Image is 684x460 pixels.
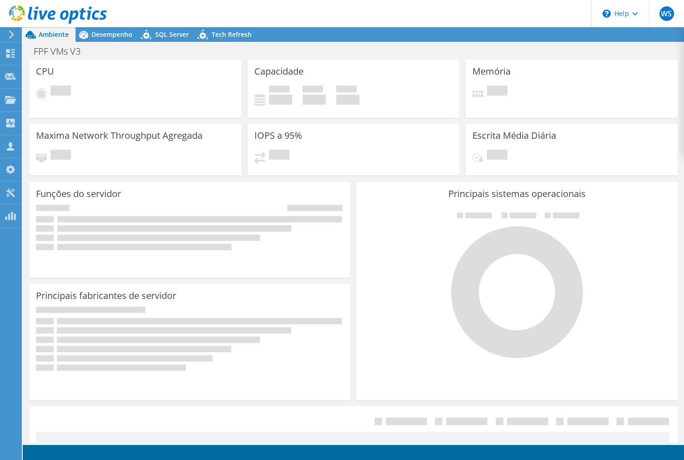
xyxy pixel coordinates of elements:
h3: Memória [472,66,511,76]
h3: IOPS a 95% [254,131,302,141]
h4: 0 GiB [336,95,360,105]
h3: Capacidade [254,66,304,76]
span: Pendente [487,150,507,162]
span: Total [336,86,357,95]
span: Desempenho [91,30,132,39]
span: WS [659,6,674,21]
span: Pendente [51,86,71,98]
span: Tech Refresh [212,30,252,39]
span: Disponível [303,86,323,95]
span: Pendente [269,150,289,162]
svg: \n [603,10,611,18]
h4: 0 GiB [269,95,292,105]
h3: Funções do servidor [36,189,121,199]
h4: 0 GiB [303,95,326,105]
h3: Principais sistemas operacionais [363,189,670,199]
span: Pendente [51,150,71,162]
span: Ambiente [39,30,69,39]
h3: Principais fabricantes de servidor [36,291,176,301]
h1: FPF VMs V3 [30,46,95,56]
h3: CPU [36,66,54,76]
span: Usado [269,86,289,95]
h3: Maxima Network Throughput Agregada [36,131,203,141]
span: Pendente [487,86,507,98]
h3: Escrita Média Diária [472,131,556,141]
span: SQL Server [155,30,189,39]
